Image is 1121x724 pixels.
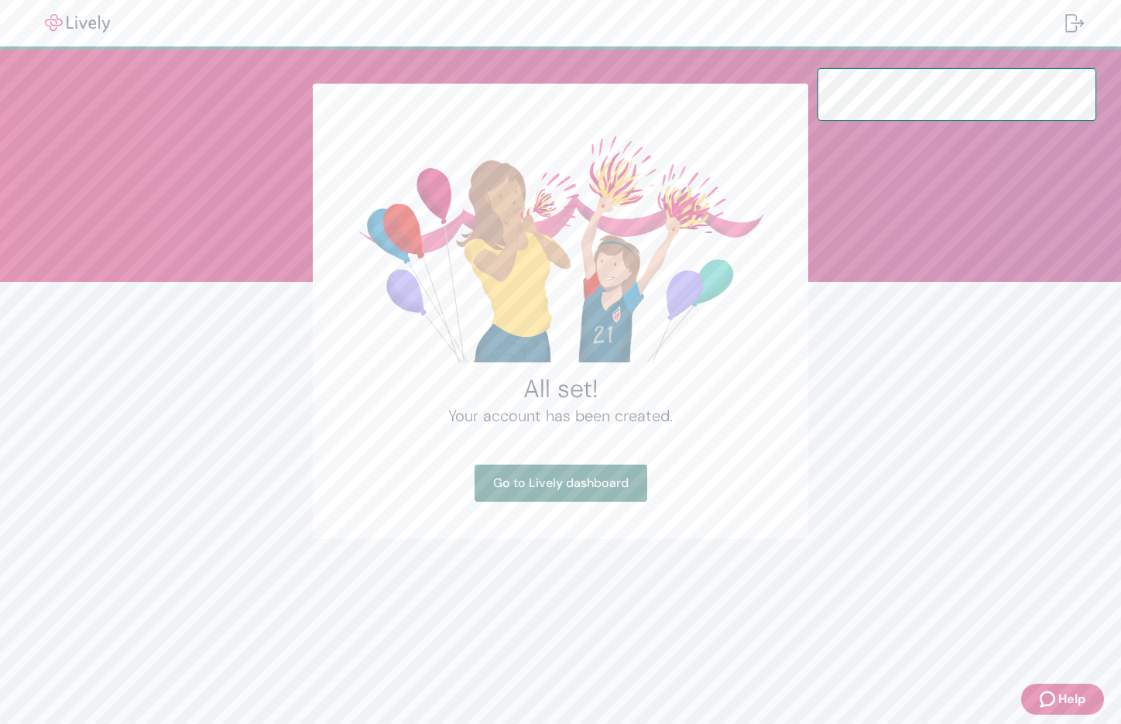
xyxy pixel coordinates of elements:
button: Zendesk support iconHelp [1021,684,1104,715]
h4: Your account has been created. [350,404,771,427]
img: Lively [34,14,121,33]
span: Help [1058,690,1085,709]
svg: Zendesk support icon [1040,690,1058,709]
button: Log out [1053,5,1096,42]
h2: All set! [350,373,771,404]
a: Go to Lively dashboard [475,465,647,502]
